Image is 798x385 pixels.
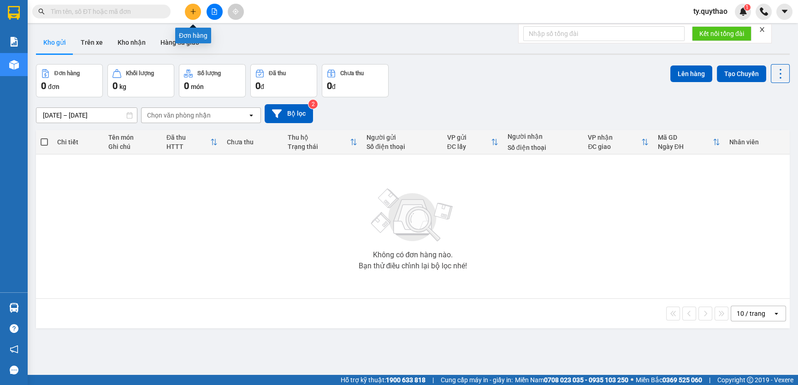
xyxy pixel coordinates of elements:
button: plus [185,4,201,20]
th: Toggle SortBy [283,130,362,154]
button: Bộ lọc [265,104,313,123]
span: copyright [747,377,753,383]
span: Cung cấp máy in - giấy in: [441,375,513,385]
span: 0 [255,80,260,91]
span: ⚪️ [631,378,633,382]
span: question-circle [10,324,18,333]
span: | [432,375,434,385]
svg: open [248,112,255,119]
div: HTTT [166,143,210,150]
span: ty.quythao [686,6,735,17]
div: Ngày ĐH [658,143,713,150]
div: Người nhận [508,133,579,140]
div: Đã thu [166,134,210,141]
span: đ [260,83,264,90]
button: Kho gửi [36,31,73,53]
div: Người gửi [366,134,438,141]
button: Chưa thu0đ [322,64,389,97]
input: Tìm tên, số ĐT hoặc mã đơn [51,6,160,17]
div: Số lượng [197,70,221,77]
div: Tên món [108,134,157,141]
div: VP nhận [588,134,641,141]
button: file-add [207,4,223,20]
div: Chi tiết [57,138,99,146]
span: món [191,83,204,90]
div: ĐC giao [588,143,641,150]
div: Chưa thu [340,70,364,77]
span: close [759,26,765,33]
span: 0 [327,80,332,91]
div: Đã thu [269,70,286,77]
img: icon-new-feature [739,7,747,16]
span: aim [232,8,239,15]
input: Nhập số tổng đài [523,26,685,41]
div: Mã GD [658,134,713,141]
div: Chọn văn phòng nhận [147,111,211,120]
span: 0 [41,80,46,91]
span: caret-down [780,7,789,16]
span: Miền Bắc [636,375,702,385]
span: 1 [745,4,749,11]
button: Lên hàng [670,65,712,82]
th: Toggle SortBy [443,130,503,154]
span: Kết nối tổng đài [699,29,744,39]
div: Đơn hàng [54,70,80,77]
img: warehouse-icon [9,303,19,313]
div: 10 / trang [737,309,765,318]
img: svg+xml;base64,PHN2ZyBjbGFzcz0ibGlzdC1wbHVnX19zdmciIHhtbG5zPSJodHRwOi8vd3d3LnczLm9yZy8yMDAwL3N2Zy... [366,183,459,248]
div: Số điện thoại [508,144,579,151]
div: Ghi chú [108,143,157,150]
span: message [10,366,18,374]
div: Trạng thái [288,143,350,150]
span: Miền Nam [515,375,628,385]
strong: 0369 525 060 [662,376,702,384]
button: Hàng đã giao [153,31,207,53]
th: Toggle SortBy [583,130,653,154]
span: 0 [184,80,189,91]
span: plus [190,8,196,15]
div: VP gửi [447,134,491,141]
span: kg [119,83,126,90]
span: Hỗ trợ kỹ thuật: [341,375,426,385]
strong: 1900 633 818 [386,376,426,384]
img: logo-vxr [8,6,20,20]
button: Kho nhận [110,31,153,53]
button: Số lượng0món [179,64,246,97]
button: aim [228,4,244,20]
span: file-add [211,8,218,15]
sup: 1 [744,4,751,11]
div: Thu hộ [288,134,350,141]
img: warehouse-icon [9,60,19,70]
span: đ [332,83,336,90]
div: Không có đơn hàng nào. [372,251,453,259]
button: Trên xe [73,31,110,53]
span: | [709,375,710,385]
img: phone-icon [760,7,768,16]
div: Bạn thử điều chỉnh lại bộ lọc nhé! [358,262,467,270]
input: Select a date range. [36,108,137,123]
div: Khối lượng [126,70,154,77]
strong: 0708 023 035 - 0935 103 250 [544,376,628,384]
div: Nhân viên [729,138,785,146]
th: Toggle SortBy [653,130,725,154]
button: Kết nối tổng đài [692,26,751,41]
button: caret-down [776,4,792,20]
th: Toggle SortBy [162,130,222,154]
span: notification [10,345,18,354]
span: search [38,8,45,15]
div: Chưa thu [227,138,278,146]
div: Số điện thoại [366,143,438,150]
button: Tạo Chuyến [717,65,766,82]
div: ĐC lấy [447,143,491,150]
span: đơn [48,83,59,90]
button: Đơn hàng0đơn [36,64,103,97]
button: Đã thu0đ [250,64,317,97]
button: Khối lượng0kg [107,64,174,97]
sup: 2 [308,100,318,109]
div: Đơn hàng [175,28,211,43]
img: solution-icon [9,37,19,47]
span: 0 [112,80,118,91]
svg: open [773,310,780,317]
